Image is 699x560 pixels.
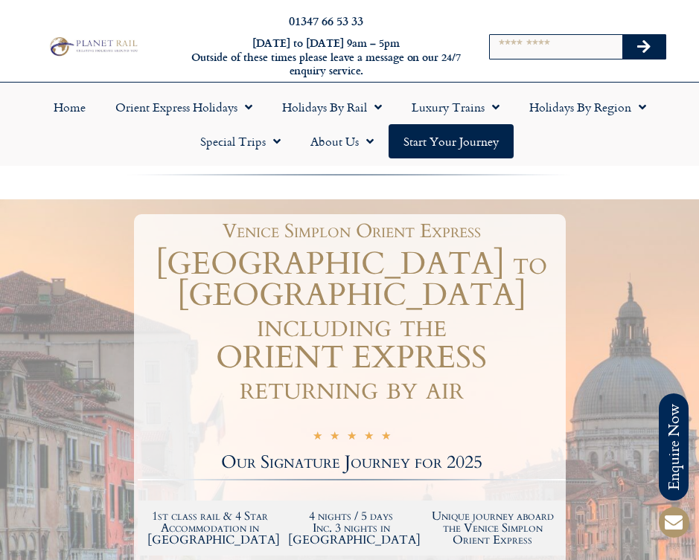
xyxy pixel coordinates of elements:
h2: Unique journey aboard the Venice Simplon Orient Express [430,510,556,546]
i: ☆ [330,431,339,445]
a: Home [39,90,100,124]
a: Holidays by Rail [267,90,397,124]
div: 5/5 [313,429,391,445]
a: Start your Journey [389,124,514,158]
a: Orient Express Holidays [100,90,267,124]
h2: Our Signature Journey for 2025 [138,454,566,472]
h6: [DATE] to [DATE] 9am – 5pm Outside of these times please leave a message on our 24/7 enquiry serv... [190,36,462,78]
nav: Menu [7,90,692,158]
i: ☆ [381,431,391,445]
h1: Venice Simplon Orient Express [145,222,558,241]
h2: 4 nights / 5 days Inc. 3 nights in [GEOGRAPHIC_DATA] [288,510,415,546]
h2: 1st class rail & 4 Star Accommodation in [GEOGRAPHIC_DATA] [147,510,274,546]
a: 01347 66 53 33 [289,12,363,29]
i: ☆ [347,431,357,445]
a: Holidays by Region [514,90,661,124]
h1: [GEOGRAPHIC_DATA] to [GEOGRAPHIC_DATA] including the ORIENT EXPRESS returning by air [138,248,566,405]
i: ☆ [364,431,374,445]
img: Planet Rail Train Holidays Logo [46,35,141,58]
button: Search [622,35,666,59]
a: Luxury Trains [397,90,514,124]
a: Special Trips [185,124,296,158]
a: About Us [296,124,389,158]
i: ☆ [313,431,322,445]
